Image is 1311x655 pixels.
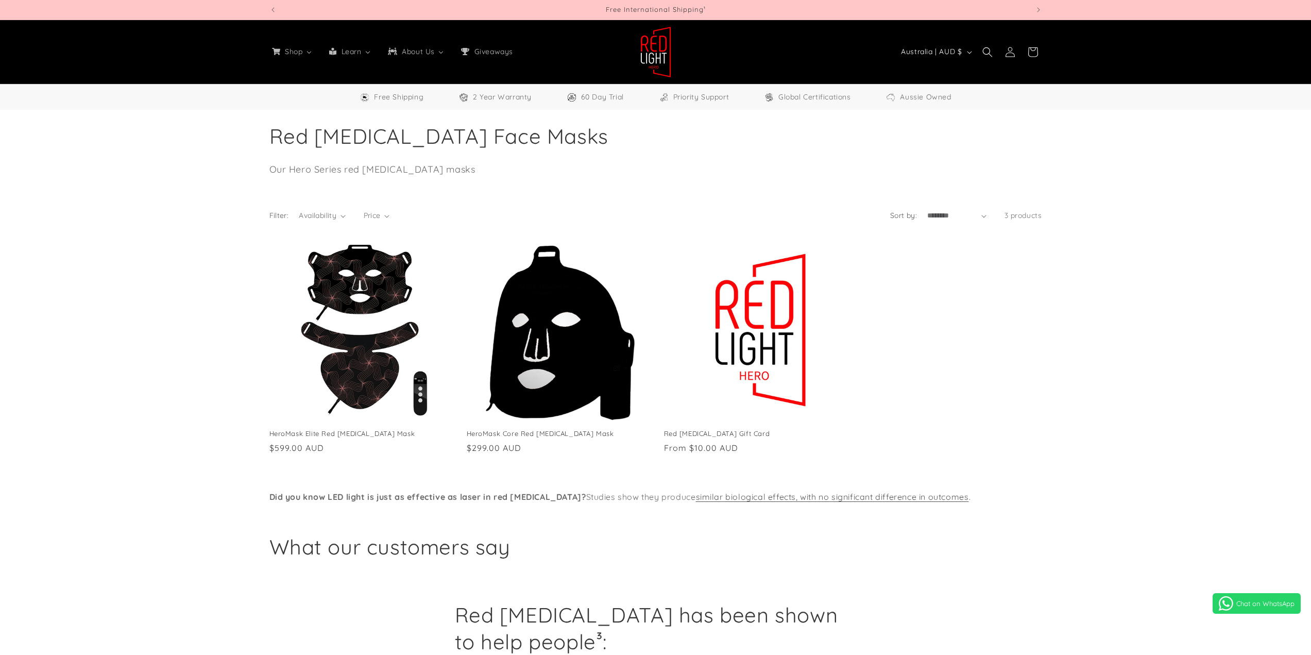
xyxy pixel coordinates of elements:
[263,41,320,62] a: Shop
[901,46,962,57] span: Australia | AUD $
[299,210,345,221] summary: Availability (0 selected)
[606,5,706,13] span: Free International Shipping¹
[269,492,586,502] strong: Did you know LED light is just as effective as laser in red [MEDICAL_DATA]?
[890,211,917,220] label: Sort by:
[567,91,624,104] a: 60 Day Trial
[1004,211,1042,220] span: 3 products
[696,492,969,502] a: similar biological effects, with no significant difference in outcomes
[659,91,729,104] a: Priority Support
[467,429,648,438] a: HeroMask Core Red [MEDICAL_DATA] Mask
[640,26,671,78] img: Red Light Hero
[764,92,774,103] img: Certifications Icon
[900,91,951,104] span: Aussie Owned
[269,429,450,438] a: HeroMask Elite Red [MEDICAL_DATA] Mask
[472,47,514,56] span: Giveaways
[764,91,851,104] a: Global Certifications
[379,41,452,62] a: About Us
[320,41,379,62] a: Learn
[673,91,729,104] span: Priority Support
[886,91,951,104] a: Aussie Owned
[364,211,381,220] span: Price
[400,47,436,56] span: About Us
[636,22,675,81] a: Red Light Hero
[659,92,669,103] img: Support Icon
[1236,599,1295,608] span: Chat on WhatsApp
[452,41,520,62] a: Giveaways
[581,91,624,104] span: 60 Day Trial
[269,210,289,221] h2: Filter:
[895,42,976,62] button: Australia | AUD $
[567,92,577,103] img: Trial Icon
[458,91,532,104] a: 2 Year Warranty
[374,91,423,104] span: Free Shipping
[269,162,785,176] p: Our Hero Series red [MEDICAL_DATA] masks
[269,533,671,560] h2: What our customers say
[299,211,336,220] span: Availability
[1213,593,1301,614] a: Chat on WhatsApp
[664,429,845,438] a: Red [MEDICAL_DATA] Gift Card
[360,92,370,103] img: Free Shipping Icon
[778,91,851,104] span: Global Certifications
[269,123,1042,149] h1: Red [MEDICAL_DATA] Face Masks
[886,92,896,103] img: Aussie Owned Icon
[473,91,532,104] span: 2 Year Warranty
[976,41,999,63] summary: Search
[283,47,303,56] span: Shop
[364,210,390,221] summary: Price
[458,92,469,103] img: Warranty Icon
[360,91,423,104] a: Free Worldwide Shipping
[339,47,363,56] span: Learn
[269,490,1042,505] p: Studies show they produce .
[455,601,857,655] h2: Red [MEDICAL_DATA] has been shown to help people³:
